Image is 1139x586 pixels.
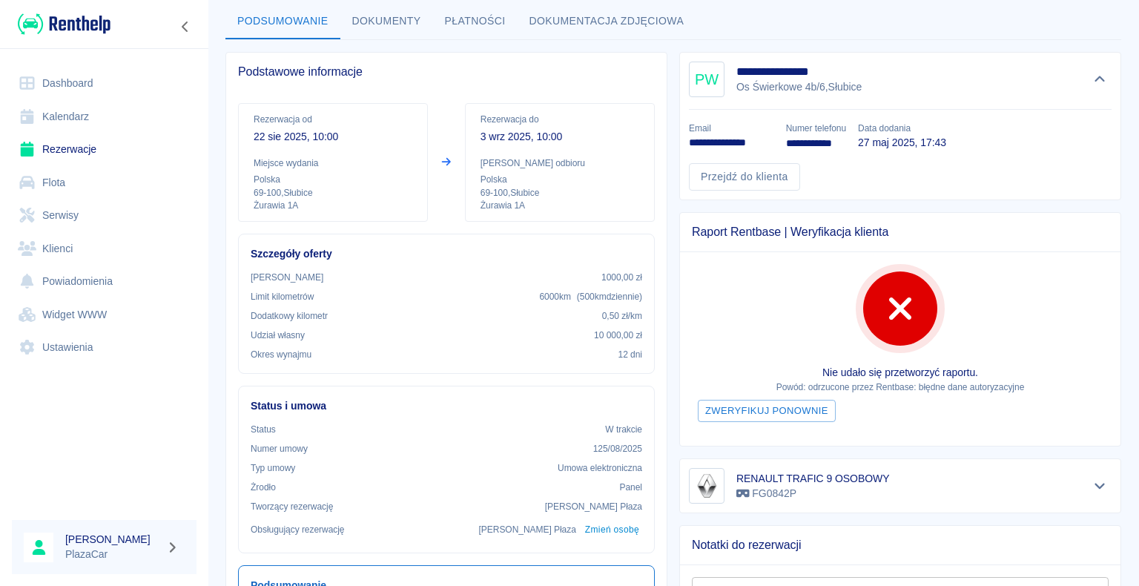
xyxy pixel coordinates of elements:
img: Renthelp logo [18,12,110,36]
button: Pokaż szczegóły [1088,475,1112,496]
p: Numer umowy [251,442,308,455]
p: Email [689,122,774,135]
button: Zmień osobę [582,519,642,541]
p: 6000 km [539,290,642,303]
p: Polska [254,173,412,186]
button: Dokumentacja zdjęciowa [518,4,696,39]
p: Obsługujący rezerwację [251,523,345,536]
p: 3 wrz 2025, 10:00 [481,129,639,145]
p: 27 maj 2025, 17:43 [858,135,946,151]
p: [PERSON_NAME] Płaza [545,500,642,513]
p: Umowa elektroniczna [558,461,642,475]
span: Podstawowe informacje [238,65,655,79]
p: Limit kilometrów [251,290,314,303]
a: Flota [12,166,197,200]
a: Kalendarz [12,100,197,134]
button: Podsumowanie [225,4,340,39]
a: Klienci [12,232,197,266]
img: Image [692,471,722,501]
h6: [PERSON_NAME] [65,532,160,547]
h6: Status i umowa [251,398,642,414]
p: [PERSON_NAME] [251,271,323,284]
button: Ukryj szczegóły [1088,69,1112,90]
p: Dodatkowy kilometr [251,309,328,323]
p: Numer telefonu [786,122,846,135]
p: Powód: odrzucone przez Rentbase: błędne dane autoryzacyjne [692,381,1109,394]
button: Dokumenty [340,4,433,39]
a: Powiadomienia [12,265,197,298]
p: Os Świerkowe 4b/6 , Słubice [736,79,865,95]
p: FG0842P [736,486,890,501]
p: Data dodania [858,122,946,135]
p: Udział własny [251,329,305,342]
p: Typ umowy [251,461,295,475]
p: Żrodło [251,481,276,494]
p: Panel [620,481,643,494]
a: Ustawienia [12,331,197,364]
p: Żurawia 1A [481,200,639,212]
h6: Szczegóły oferty [251,246,642,262]
span: Raport Rentbase | Weryfikacja klienta [692,225,1109,240]
p: Status [251,423,276,436]
p: Rezerwacja do [481,113,639,126]
a: Przejdź do klienta [689,163,800,191]
p: [PERSON_NAME] odbioru [481,157,639,170]
p: 69-100 , Słubice [481,186,639,200]
p: 1000,00 zł [601,271,642,284]
button: Płatności [433,4,518,39]
p: Okres wynajmu [251,348,311,361]
span: ( 500 km dziennie ) [577,292,642,302]
p: 0,50 zł /km [602,309,642,323]
p: 125/08/2025 [593,442,642,455]
p: Żurawia 1A [254,200,412,212]
div: PW [689,62,724,97]
a: Rezerwacje [12,133,197,166]
p: W trakcie [605,423,642,436]
p: Nie udało się przetworzyć raportu. [692,365,1109,381]
p: PlazaCar [65,547,160,562]
a: Widget WWW [12,298,197,332]
p: Miejsce wydania [254,157,412,170]
a: Serwisy [12,199,197,232]
a: Renthelp logo [12,12,110,36]
p: 10 000,00 zł [594,329,642,342]
a: Dashboard [12,67,197,100]
p: Polska [481,173,639,186]
span: Notatki do rezerwacji [692,538,1109,553]
p: [PERSON_NAME] Płaza [479,523,576,536]
button: Zwiń nawigację [174,17,197,36]
p: 12 dni [618,348,642,361]
p: 22 sie 2025, 10:00 [254,129,412,145]
p: Rezerwacja od [254,113,412,126]
p: Tworzący rezerwację [251,500,333,513]
h6: RENAULT TRAFIC 9 OSOBOWY [736,471,890,486]
button: Zweryfikuj ponownie [698,400,836,423]
p: 69-100 , Słubice [254,186,412,200]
